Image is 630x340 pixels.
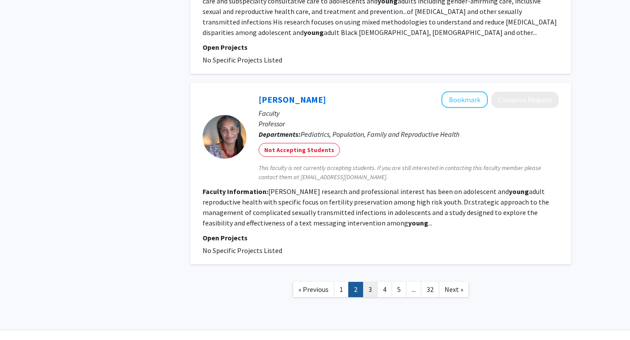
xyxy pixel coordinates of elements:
button: Compose Request to Maria Trent [491,92,559,108]
span: Pediatrics, Population, Family and Reproductive Health [301,130,459,139]
span: No Specific Projects Listed [203,246,282,255]
b: young [408,219,428,227]
fg-read-more: [PERSON_NAME] research and professional interest has been on adolescent and adult reproductive he... [203,187,549,227]
mat-chip: Not Accepting Students [259,143,340,157]
button: Add Maria Trent to Bookmarks [441,91,488,108]
b: young [304,28,324,37]
a: 3 [363,282,378,297]
span: ... [412,285,416,294]
a: 32 [421,282,439,297]
p: Professor [259,118,559,129]
span: « Previous [298,285,329,294]
nav: Page navigation [190,273,571,309]
b: Departments: [259,130,301,139]
a: 4 [377,282,392,297]
a: Previous [293,282,334,297]
p: Open Projects [203,42,559,52]
span: This faculty is not currently accepting students. If you are still interested in contacting this ... [259,163,559,182]
a: [PERSON_NAME] [259,94,326,105]
span: Next » [444,285,463,294]
span: No Specific Projects Listed [203,56,282,64]
b: young [509,187,529,196]
a: 2 [348,282,363,297]
iframe: Chat [7,301,37,333]
a: Next [439,282,469,297]
a: 5 [392,282,406,297]
p: Faculty [259,108,559,118]
p: Open Projects [203,232,559,243]
a: 1 [334,282,349,297]
b: Faculty Information: [203,187,268,196]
